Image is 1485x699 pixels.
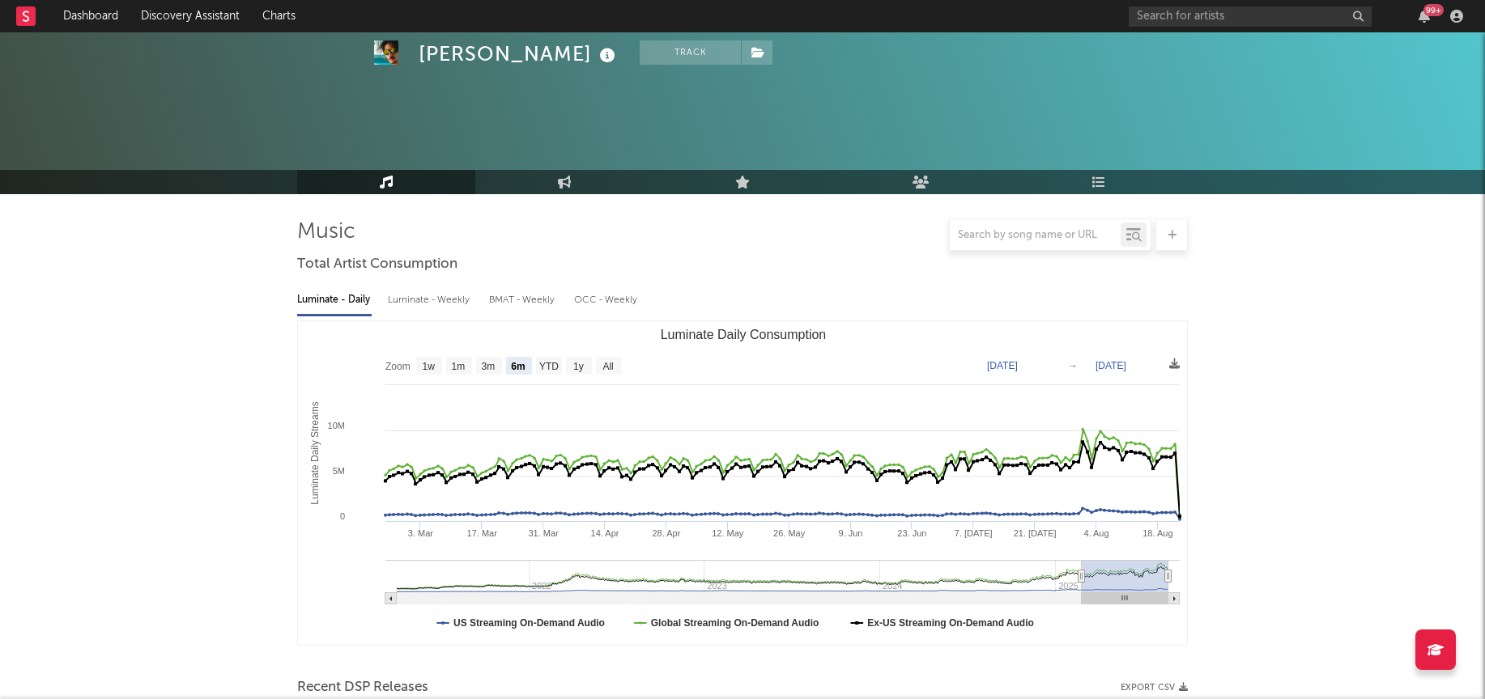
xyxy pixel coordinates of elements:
[1014,528,1057,538] text: 21. [DATE]
[640,40,741,65] button: Track
[897,528,926,538] text: 23. Jun
[511,361,525,372] text: 6m
[1142,528,1172,538] text: 18. Aug
[482,361,496,372] text: 3m
[652,528,680,538] text: 28. Apr
[385,361,411,372] text: Zoom
[712,528,744,538] text: 12. May
[297,678,428,697] span: Recent DSP Releases
[987,360,1018,371] text: [DATE]
[602,361,613,372] text: All
[333,466,345,476] text: 5M
[328,421,345,430] text: 10M
[539,361,559,372] text: YTD
[467,528,498,538] text: 17. Mar
[388,286,473,314] div: Luminate - Weekly
[574,286,639,314] div: OCC - Weekly
[408,528,434,538] text: 3. Mar
[1068,360,1078,371] text: →
[591,528,619,538] text: 14. Apr
[528,528,559,538] text: 31. Mar
[297,286,372,314] div: Luminate - Daily
[423,361,436,372] text: 1w
[309,401,321,504] text: Luminate Daily Streams
[1419,10,1430,23] button: 99+
[489,286,558,314] div: BMAT - Weekly
[340,511,345,521] text: 0
[298,321,1188,645] svg: Luminate Daily Consumption
[452,361,466,372] text: 1m
[955,528,993,538] text: 7. [DATE]
[661,328,827,341] text: Luminate Daily Consumption
[950,229,1121,242] input: Search by song name or URL
[1083,528,1108,538] text: 4. Aug
[297,255,457,274] span: Total Artist Consumption
[573,361,584,372] text: 1y
[1096,360,1126,371] text: [DATE]
[839,528,863,538] text: 9. Jun
[453,617,605,629] text: US Streaming On-Demand Audio
[867,617,1034,629] text: Ex-US Streaming On-Demand Audio
[1129,6,1372,27] input: Search for artists
[1121,683,1188,693] button: Export CSV
[651,617,819,629] text: Global Streaming On-Demand Audio
[419,40,619,67] div: [PERSON_NAME]
[773,528,806,538] text: 26. May
[1423,4,1444,16] div: 99 +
